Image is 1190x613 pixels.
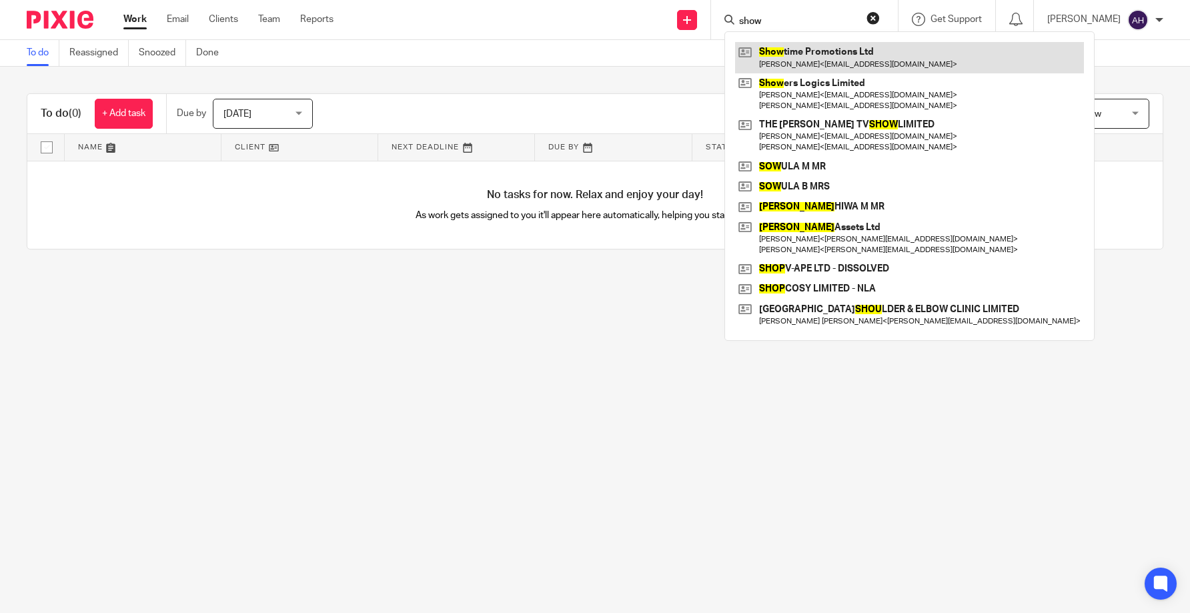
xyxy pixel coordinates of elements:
p: [PERSON_NAME] [1047,13,1121,26]
span: Get Support [931,15,982,24]
a: Work [123,13,147,26]
a: Clients [209,13,238,26]
a: + Add task [95,99,153,129]
span: (0) [69,108,81,119]
input: Search [738,16,858,28]
a: Snoozed [139,40,186,66]
img: Pixie [27,11,93,29]
a: Team [258,13,280,26]
img: svg%3E [1127,9,1149,31]
a: To do [27,40,59,66]
p: Due by [177,107,206,120]
span: [DATE] [223,109,251,119]
a: Email [167,13,189,26]
p: As work gets assigned to you it'll appear here automatically, helping you stay organised. [312,209,879,222]
h1: To do [41,107,81,121]
a: Reassigned [69,40,129,66]
a: Done [196,40,229,66]
h4: No tasks for now. Relax and enjoy your day! [27,188,1163,202]
a: Reports [300,13,334,26]
button: Clear [866,11,880,25]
